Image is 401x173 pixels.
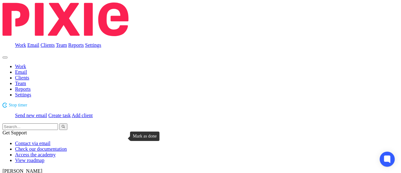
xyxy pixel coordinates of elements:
[15,146,67,152] a: Check our documentation
[3,103,398,108] div: Red Tiger Marketing Trading Limited - Payroll Monthly Process
[85,42,102,48] a: Settings
[59,123,67,130] button: Search
[15,42,26,48] a: Work
[15,92,31,97] a: Settings
[15,64,26,69] a: Work
[68,42,84,48] a: Reports
[15,141,50,146] a: Contact via email
[15,81,26,86] a: Team
[15,158,44,163] a: View roadmap
[27,42,39,48] a: Email
[72,113,93,118] a: Add client
[3,123,58,130] input: Search
[56,42,67,48] a: Team
[9,103,27,108] span: Stop timer
[3,3,128,36] img: Pixie
[40,42,55,48] a: Clients
[3,130,27,135] span: Get Support
[15,113,47,118] a: Send new email
[48,113,71,118] a: Create task
[15,86,31,92] a: Reports
[15,152,56,157] a: Access the academy
[15,75,29,80] a: Clients
[15,69,27,75] a: Email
